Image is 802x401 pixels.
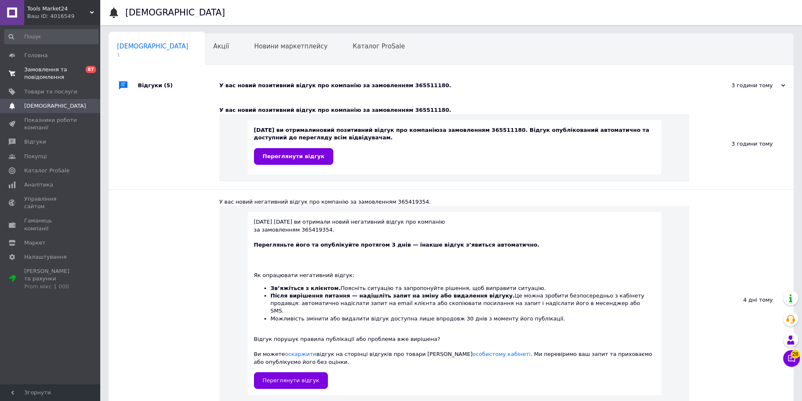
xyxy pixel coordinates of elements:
[316,127,439,133] b: новий позитивний відгук про компанію
[117,43,188,50] span: [DEMOGRAPHIC_DATA]
[27,5,90,13] span: Tools Market24
[213,43,229,50] span: Акції
[791,350,800,358] span: 28
[254,148,333,165] a: Переглянути відгук
[86,66,96,73] span: 87
[164,82,173,88] span: (5)
[219,82,702,89] div: У вас новий позитивний відгук про компанію за замовленням 365511180.
[271,315,655,323] li: Можливість змінити або видалити відгук доступна лише впродовж 30 днів з моменту його публікації.
[24,167,69,174] span: Каталог ProSale
[219,198,689,206] div: У вас новий негативний відгук про компанію за замовленням 365419354.
[24,88,77,96] span: Товари та послуги
[254,372,328,389] a: Переглянути відгук
[24,217,77,232] span: Гаманець компанії
[24,283,77,290] div: Prom мікс 1 000
[271,293,515,299] b: Після вирішення питання — надішліть запит на зміну або видалення відгуку.
[24,253,67,261] span: Налаштування
[24,267,77,290] span: [PERSON_NAME] та рахунки
[125,8,225,18] h1: [DEMOGRAPHIC_DATA]
[285,351,316,357] a: оскаржити
[24,153,47,160] span: Покупці
[219,106,689,114] div: У вас новий позитивний відгук про компанію за замовленням 365511180.
[24,195,77,210] span: Управління сайтом
[24,239,46,247] span: Маркет
[472,351,530,357] a: особистому кабінеті
[27,13,100,20] div: Ваш ID: 4016549
[689,98,794,189] div: 3 години тому
[138,73,219,98] div: Відгуки
[117,52,188,58] span: 1
[24,138,46,146] span: Відгуки
[254,218,655,388] div: [DATE] [DATE] ви отримали новий негативний відгук про компанію за замовленням 365419354.
[24,116,77,131] span: Показники роботи компанії
[24,66,77,81] span: Замовлення та повідомлення
[24,102,86,110] span: [DEMOGRAPHIC_DATA]
[254,43,327,50] span: Новини маркетплейсу
[254,126,655,164] div: [DATE] ви отримали за замовленням 365511180. Відгук опублікований автоматично та доступний до пер...
[24,181,53,189] span: Аналітика
[702,82,785,89] div: 3 години тому
[271,285,655,292] li: Поясніть ситуацію та запропонуйте рішення, щоб виправити ситуацію.
[254,256,655,366] div: Як опрацювати негативний відгук: Відгук порушує правила публікації або проблема вже вирішена? Ви ...
[271,285,341,291] b: Зв’яжіться з клієнтом.
[24,52,48,59] span: Головна
[271,292,655,315] li: Це можна зробити безпосередньо з кабінету продавця: автоматично надіслати запит на email клієнта ...
[263,153,325,159] span: Переглянути відгук
[353,43,405,50] span: Каталог ProSale
[4,29,99,44] input: Пошук
[783,350,800,367] button: Чат з покупцем28
[263,377,320,383] span: Переглянути відгук
[254,242,540,248] b: Перегляньте його та опублікуйте протягом 3 днів — інакше відгук з’явиться автоматично.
